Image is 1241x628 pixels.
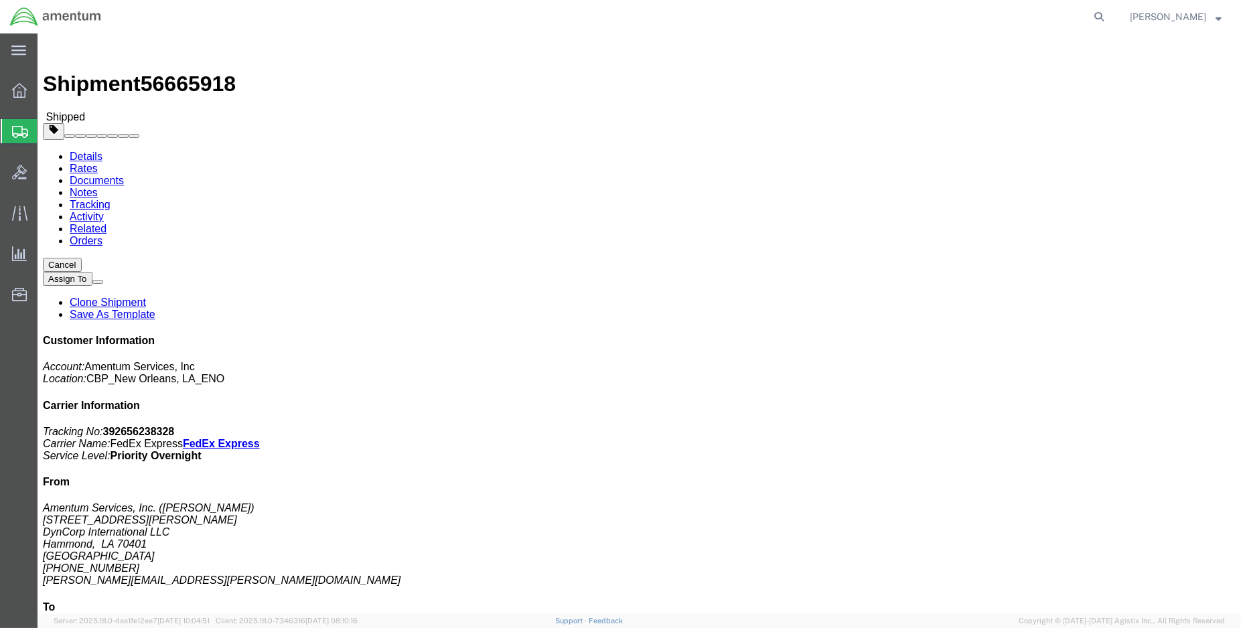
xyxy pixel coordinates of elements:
span: [DATE] 10:04:51 [157,617,210,625]
img: logo [9,7,102,27]
span: Server: 2025.18.0-daa1fe12ee7 [54,617,210,625]
button: [PERSON_NAME] [1129,9,1222,25]
a: Support [555,617,589,625]
span: [DATE] 08:10:16 [305,617,358,625]
iframe: FS Legacy Container [38,33,1241,614]
a: Feedback [589,617,623,625]
span: Client: 2025.18.0-7346316 [216,617,358,625]
span: Brian Marquez [1130,9,1206,24]
span: Copyright © [DATE]-[DATE] Agistix Inc., All Rights Reserved [1019,615,1225,627]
